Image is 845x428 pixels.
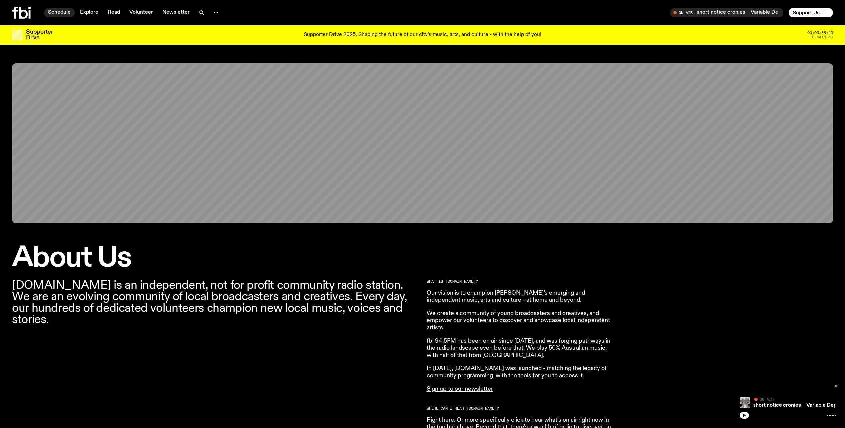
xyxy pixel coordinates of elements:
p: Supporter Drive 2025: Shaping the future of our city’s music, arts, and culture - with the help o... [304,32,541,38]
span: Support Us [793,10,820,16]
span: On Air [760,397,774,401]
p: Our vision is to champion [PERSON_NAME]’s emerging and independent music, arts and culture - at h... [427,290,619,304]
p: [DOMAIN_NAME] is an independent, not for profit community radio station. We are an evolving commu... [12,280,419,325]
p: fbi 94.5FM has been on air since [DATE], and was forging pathways in the radio landscape even bef... [427,338,619,359]
h2: Where can I hear [DOMAIN_NAME]? [427,407,619,410]
span: 00:03:38:40 [807,31,833,35]
h1: About Us [12,245,419,272]
h2: What is [DOMAIN_NAME]? [427,280,619,283]
a: Sign up to our newsletter [427,386,493,392]
h3: Supporter Drive [26,29,53,41]
p: We create a community of young broadcasters and creatives, and empower our volunteers to discover... [427,310,619,332]
a: Explore [76,8,102,17]
button: On AirVariable Depth Audit / short notice croniesVariable Depth Audit / short notice cronies [670,8,783,17]
span: Remaining [812,35,833,39]
a: Variable Depth Audit / short notice cronies [699,403,801,408]
a: Volunteer [125,8,157,17]
a: Newsletter [158,8,194,17]
a: Schedule [44,8,75,17]
a: Read [104,8,124,17]
p: In [DATE], [DOMAIN_NAME] was launched - matching the legacy of community programming, with the to... [427,365,619,379]
button: Support Us [789,8,833,17]
img: A black and white Rorschach [740,397,750,408]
